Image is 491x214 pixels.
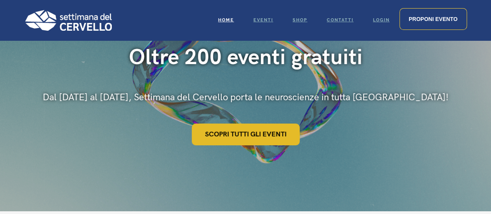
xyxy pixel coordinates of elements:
[43,44,448,71] div: Oltre 200 eventi gratuiti
[399,8,467,30] a: Proponi evento
[218,17,234,23] span: Home
[327,17,354,23] span: Contatti
[409,16,458,22] span: Proponi evento
[293,17,307,23] span: Shop
[24,10,112,31] img: Logo
[253,17,273,23] span: Eventi
[192,124,300,145] a: Scopri tutti gli eventi
[373,17,390,23] span: Login
[43,91,448,104] div: Dal [DATE] al [DATE], Settimana del Cervello porta le neuroscienze in tutta [GEOGRAPHIC_DATA]!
